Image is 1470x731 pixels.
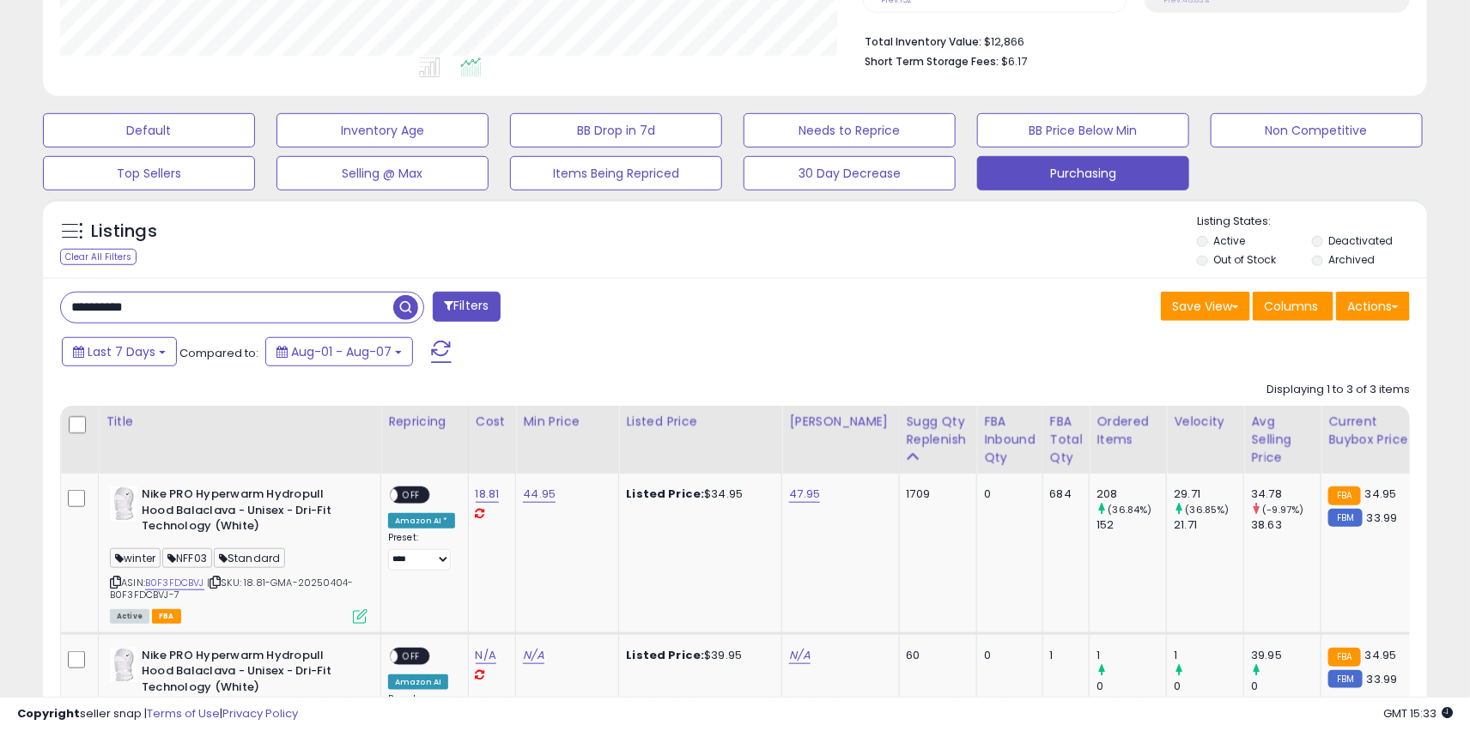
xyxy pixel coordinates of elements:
div: seller snap | | [17,706,298,722]
div: 0 [984,486,1030,502]
div: 684 [1050,486,1077,502]
small: (36.84%) [1109,503,1152,517]
button: Items Being Repriced [510,156,722,190]
div: Listed Price [626,413,774,431]
span: Standard [214,548,285,568]
span: 33.99 [1367,510,1398,526]
div: 21.71 [1174,517,1243,533]
div: 34.78 [1251,486,1321,502]
div: 39.95 [1251,648,1321,663]
small: FBA [1328,648,1360,667]
div: Amazon AI * [388,513,455,529]
div: 38.63 [1251,517,1321,533]
div: ASIN: [110,486,367,622]
div: 1709 [907,486,964,502]
a: N/A [789,647,810,664]
div: Current Buybox Price [1328,413,1417,449]
button: Last 7 Days [62,337,177,366]
div: Title [106,413,374,431]
div: Preset: [388,532,455,571]
div: 208 [1096,486,1166,502]
span: Last 7 Days [88,343,155,360]
b: Nike PRO Hyperwarm Hydropull Hood Balaclava - Unisex - Dri-Fit Technology (White) [142,486,350,539]
div: Sugg Qty Replenish [907,413,970,449]
div: 152 [1096,517,1166,533]
button: Default [43,113,255,148]
b: Total Inventory Value: [866,34,982,49]
div: 29.71 [1174,486,1243,502]
a: Terms of Use [147,705,220,722]
div: 0 [1174,679,1243,694]
div: 60 [907,648,964,663]
span: 34.95 [1365,486,1397,502]
small: (36.85%) [1186,503,1230,517]
img: 31iOJ4LTmQL._SL40_.jpg [110,648,137,682]
small: FBM [1328,509,1362,527]
b: Listed Price: [626,647,704,663]
img: 31iOJ4LTmQL._SL40_.jpg [110,486,137,521]
div: 1 [1050,648,1077,663]
button: Top Sellers [43,156,255,190]
span: All listings currently available for purchase on Amazon [110,609,149,624]
a: N/A [476,647,496,664]
button: Columns [1253,292,1333,321]
div: Amazon AI [388,674,448,690]
div: 1 [1174,648,1243,663]
div: 0 [1096,679,1166,694]
div: $34.95 [626,486,768,502]
span: FBA [152,609,181,624]
div: Min Price [523,413,611,431]
div: FBA inbound Qty [984,413,1036,467]
b: Short Term Storage Fees: [866,54,999,69]
div: [PERSON_NAME] [789,413,891,431]
button: Aug-01 - Aug-07 [265,337,413,366]
span: NFF03 [162,548,212,568]
div: Avg Selling Price [1251,413,1314,467]
button: Needs to Reprice [744,113,956,148]
th: Please note that this number is a calculation based on your required days of coverage and your ve... [899,406,977,474]
label: Out of Stock [1214,252,1277,267]
button: Save View [1161,292,1250,321]
span: $6.17 [1002,53,1028,69]
button: Actions [1336,292,1410,321]
button: Selling @ Max [276,156,489,190]
div: Repricing [388,413,461,431]
strong: Copyright [17,705,80,722]
span: winter [110,548,161,568]
a: 18.81 [476,486,500,503]
h5: Listings [91,220,157,244]
label: Deactivated [1329,233,1394,248]
button: BB Drop in 7d [510,113,722,148]
span: OFF [398,649,425,663]
button: 30 Day Decrease [744,156,956,190]
small: (-9.97%) [1263,503,1304,517]
label: Archived [1329,252,1376,267]
span: 33.99 [1367,671,1398,687]
label: Active [1214,233,1246,248]
div: FBA Total Qty [1050,413,1083,467]
a: 47.95 [789,486,820,503]
button: Purchasing [977,156,1189,190]
li: $12,866 [866,30,1398,51]
div: Ordered Items [1096,413,1159,449]
a: 44.95 [523,486,556,503]
div: Clear All Filters [60,249,137,265]
div: Displaying 1 to 3 of 3 items [1267,382,1410,398]
small: FBA [1328,486,1360,505]
div: 1 [1096,648,1166,663]
a: B0F3FDCBVJ [145,576,204,590]
span: | SKU: 18.81-GMA-20250404-B0F3FDCBVJ-7 [110,576,353,601]
b: Listed Price: [626,486,704,502]
a: N/A [523,647,544,664]
div: $39.95 [626,648,768,663]
button: Filters [433,292,500,322]
div: Cost [476,413,509,431]
span: OFF [398,488,425,503]
button: Inventory Age [276,113,489,148]
span: Compared to: [179,345,258,361]
span: 2025-08-15 15:33 GMT [1383,705,1453,722]
button: BB Price Below Min [977,113,1189,148]
div: 0 [1251,679,1321,694]
p: Listing States: [1197,214,1427,230]
b: Nike PRO Hyperwarm Hydropull Hood Balaclava - Unisex - Dri-Fit Technology (White) [142,648,350,700]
